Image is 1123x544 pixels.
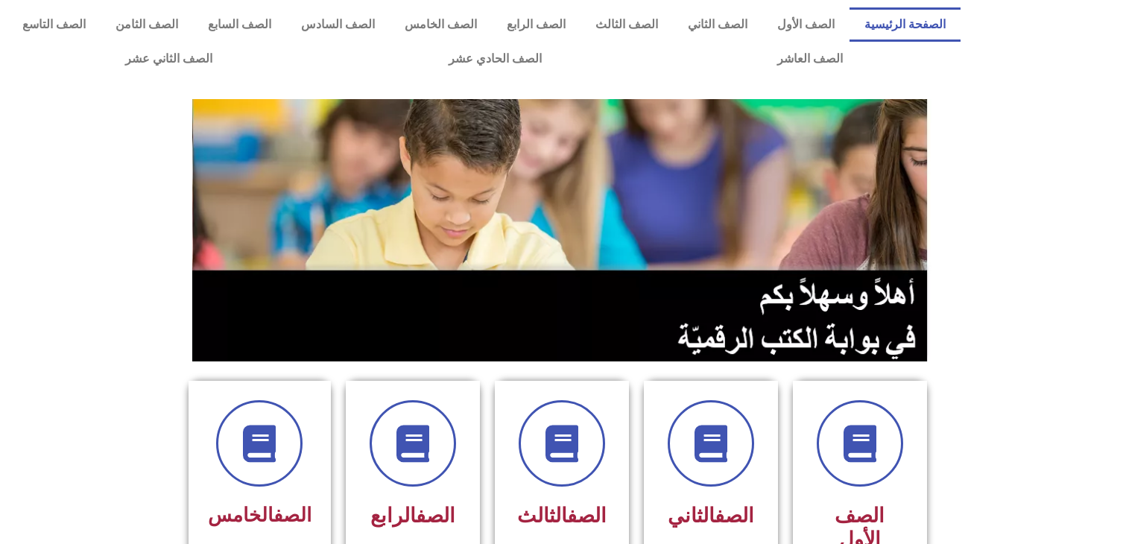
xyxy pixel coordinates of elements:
span: الثالث [517,504,607,528]
a: الصفحة الرئيسية [850,7,961,42]
a: الصف الثالث [581,7,673,42]
a: الصف الأول [762,7,850,42]
span: الخامس [208,504,311,526]
a: الصف العاشر [659,42,961,76]
a: الصف السابع [193,7,286,42]
a: الصف [416,504,455,528]
a: الصف الخامس [390,7,492,42]
a: الصف الرابع [492,7,581,42]
a: الصف [567,504,607,528]
a: الصف [715,504,754,528]
a: الصف الثامن [101,7,193,42]
a: الصف السادس [286,7,390,42]
a: الصف الثاني عشر [7,42,330,76]
a: الصف الثاني [673,7,762,42]
a: الصف التاسع [7,7,101,42]
a: الصف الحادي عشر [330,42,659,76]
span: الرابع [370,504,455,528]
a: الصف [273,504,311,526]
span: الثاني [668,504,754,528]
